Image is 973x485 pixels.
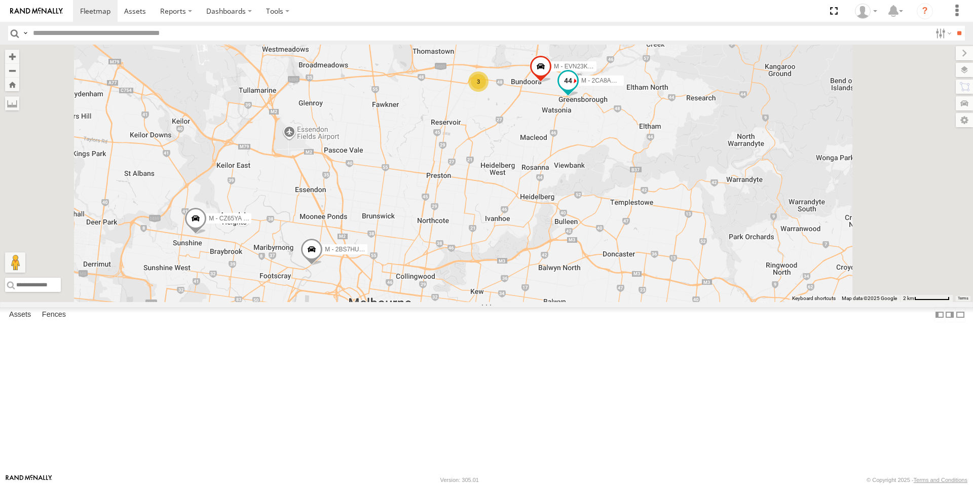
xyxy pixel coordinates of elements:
label: Hide Summary Table [955,307,965,322]
label: Search Query [21,26,29,41]
button: Map Scale: 2 km per 66 pixels [900,295,953,302]
button: Zoom Home [5,78,19,91]
span: 2 km [903,295,914,301]
i: ? [917,3,933,19]
label: Dock Summary Table to the Right [945,307,955,322]
button: Keyboard shortcuts [792,295,836,302]
label: Search Filter Options [931,26,953,41]
button: Drag Pegman onto the map to open Street View [5,252,25,273]
span: M - 2CA8AO - Yehya Abou-Eid [581,78,664,85]
label: Dock Summary Table to the Left [934,307,945,322]
span: Map data ©2025 Google [842,295,897,301]
img: rand-logo.svg [10,8,63,15]
span: M - EVN23K - [PERSON_NAME] [554,63,643,70]
label: Map Settings [956,113,973,127]
div: Tye Clark [851,4,881,19]
span: M - CZ65YA - [PERSON_NAME] [209,215,297,222]
button: Zoom in [5,50,19,63]
label: Measure [5,96,19,110]
button: Zoom out [5,63,19,78]
div: © Copyright 2025 - [867,477,967,483]
a: Visit our Website [6,475,52,485]
label: Assets [4,308,36,322]
a: Terms and Conditions [914,477,967,483]
div: Version: 305.01 [440,477,479,483]
div: 3 [468,71,489,92]
label: Fences [37,308,71,322]
a: Terms [958,296,968,301]
span: M - 2BS7HU - [PERSON_NAME] [325,246,415,253]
